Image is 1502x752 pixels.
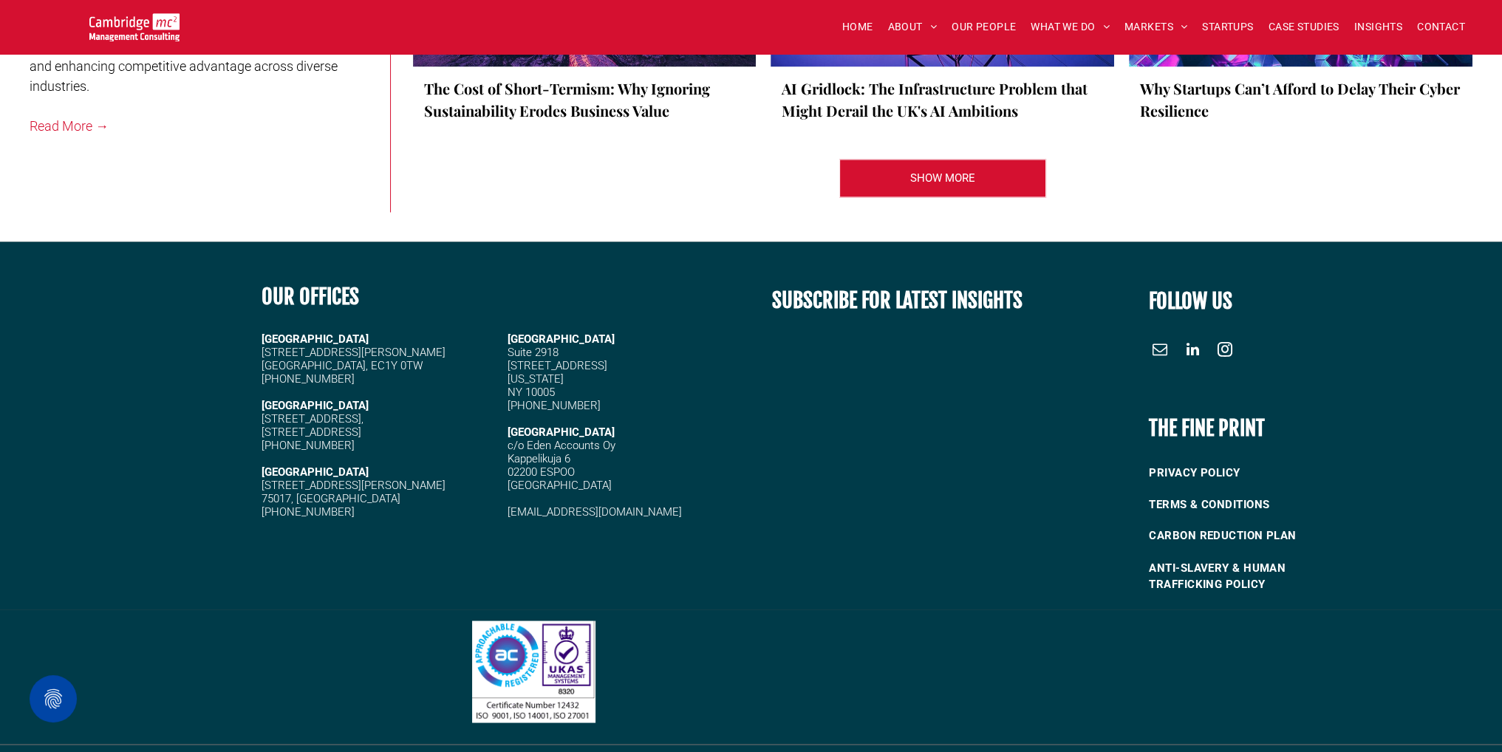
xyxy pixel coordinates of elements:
span: Suite 2918 [508,346,559,359]
a: HOME [835,16,881,38]
img: Go to Homepage [89,13,180,41]
a: PRIVACY POLICY [1149,457,1350,489]
a: email [1149,338,1171,364]
a: AI Gridlock: The Infrastructure Problem that Might Derail the UK's AI Ambitions [782,78,1103,122]
span: 75017, [GEOGRAPHIC_DATA] [262,492,400,505]
span: SHOW MORE [910,160,975,196]
strong: [GEOGRAPHIC_DATA] [262,399,369,412]
a: STARTUPS [1195,16,1260,38]
a: WHAT WE DO [1023,16,1117,38]
a: instagram [1214,338,1236,364]
a: INSIGHTS [1347,16,1410,38]
span: [PHONE_NUMBER] [262,372,355,386]
span: [GEOGRAPHIC_DATA] [508,425,615,439]
a: OUR PEOPLE [944,16,1023,38]
a: [EMAIL_ADDRESS][DOMAIN_NAME] [508,505,682,519]
a: TERMS & CONDITIONS [1149,489,1350,521]
img: Logo featuring a blue Approachable Registered badge, a purple UKAS Management Systems mark with a... [472,621,596,722]
span: [PHONE_NUMBER] [508,399,601,412]
a: CONTACT [1410,16,1472,38]
a: linkedin [1181,338,1204,364]
span: [STREET_ADDRESS], [262,412,363,425]
a: Why Startups Can’t Afford to Delay Their Cyber Resilience [1140,78,1461,122]
strong: [GEOGRAPHIC_DATA] [262,332,369,346]
a: ANTI-SLAVERY & HUMAN TRAFFICKING POLICY [1149,552,1350,600]
b: OUR OFFICES [262,284,359,310]
span: [STREET_ADDRESS] [262,425,361,439]
span: [PHONE_NUMBER] [262,505,355,519]
span: [STREET_ADDRESS][PERSON_NAME] [GEOGRAPHIC_DATA], EC1Y 0TW [262,346,446,372]
font: FOLLOW US [1149,288,1232,314]
span: c/o Eden Accounts Oy Kappelikuja 6 02200 ESPOO [GEOGRAPHIC_DATA] [508,439,615,492]
a: ABOUT [881,16,945,38]
b: THE FINE PRINT [1149,415,1265,441]
span: [STREET_ADDRESS] [508,359,607,372]
span: NY 10005 [508,386,555,399]
a: MARKETS [1117,16,1195,38]
span: [US_STATE] [508,372,564,386]
a: Read More → [30,118,109,134]
a: CASE STUDIES [1261,16,1347,38]
span: [GEOGRAPHIC_DATA] [508,332,615,346]
a: CARBON REDUCTION PLAN [1149,520,1350,552]
span: [PHONE_NUMBER] [262,439,355,452]
a: The Cost of Short-Termism: Why Ignoring Sustainability Erodes Business Value [424,78,745,122]
span: [STREET_ADDRESS][PERSON_NAME] [262,479,446,492]
strong: [GEOGRAPHIC_DATA] [262,465,369,479]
